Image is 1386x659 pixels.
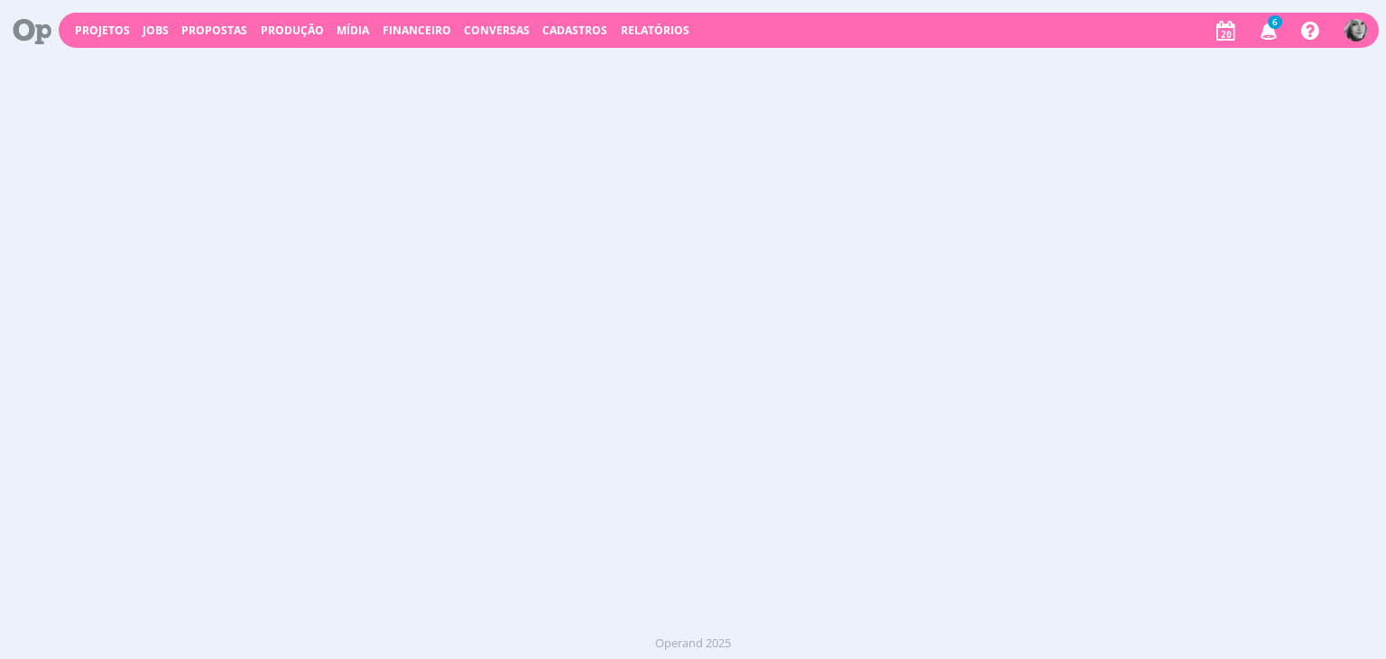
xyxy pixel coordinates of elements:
[1268,15,1282,29] span: 6
[1249,14,1286,47] button: 6
[75,23,130,38] a: Projetos
[1344,19,1367,42] img: J
[255,23,329,38] button: Produção
[261,23,324,38] a: Produção
[377,23,457,38] button: Financeiro
[331,23,374,38] button: Mídia
[542,23,607,38] span: Cadastros
[621,23,689,38] a: Relatórios
[464,23,530,38] a: Conversas
[337,23,369,38] a: Mídia
[537,23,613,38] button: Cadastros
[176,23,253,38] button: Propostas
[143,23,169,38] a: Jobs
[137,23,174,38] button: Jobs
[615,23,695,38] button: Relatórios
[69,23,135,38] button: Projetos
[181,23,247,38] a: Propostas
[458,23,535,38] button: Conversas
[1344,14,1368,46] button: J
[383,23,451,38] span: Financeiro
